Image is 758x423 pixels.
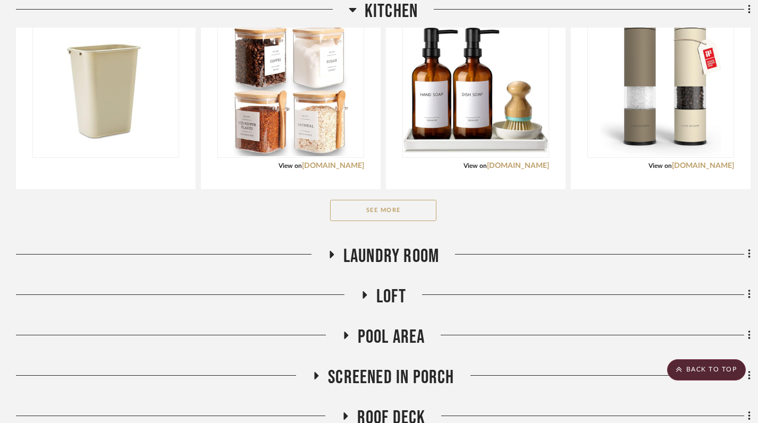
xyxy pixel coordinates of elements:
[487,162,549,170] a: [DOMAIN_NAME]
[667,359,746,380] scroll-to-top-button: BACK TO TOP
[330,200,436,221] button: See More
[39,24,172,157] img: Rubbermaid Commercial Products Deskside Wastebasket/Trash Can, 10.25-Gallon/41-Quart, Beige, Plas...
[343,245,439,268] span: Laundry Room
[302,162,364,170] a: [DOMAIN_NAME]
[648,163,672,169] span: View on
[279,163,302,169] span: View on
[376,285,406,308] span: Loft
[600,24,721,157] img: LARS NYSØM Salt and Pepper Grinder Set 2 pieces I Salt Pepper Mill with Adjustable Ceramic Grinde...
[233,24,348,157] img: Set of 4 Square Glass Jar with Bamboo Lids and Spoons – Airtight 27 oz Borosilicate Glass Food St...
[464,163,487,169] span: View on
[403,27,548,153] img: GMISUN Dish Soap Dispenser, 17 Fl oz Kitchen Soap Dispenser Set with Ceramic Tray & Bamboo Brush,...
[358,326,425,349] span: Pool Area
[672,162,734,170] a: [DOMAIN_NAME]
[328,366,454,389] span: Screened in Porch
